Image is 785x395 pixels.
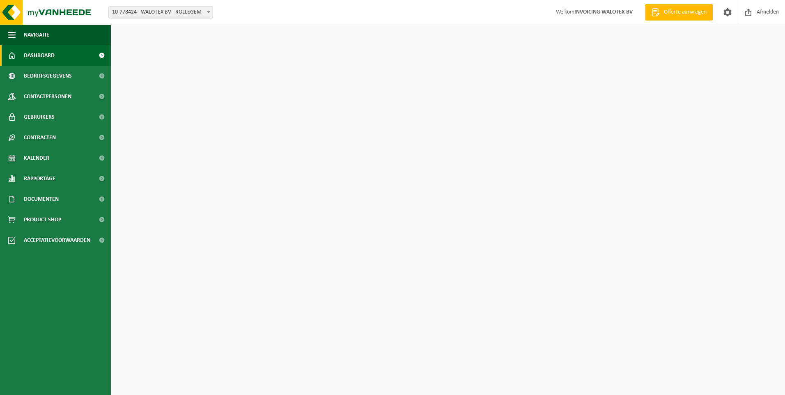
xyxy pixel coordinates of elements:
span: 10-778424 - WALOTEX BV - ROLLEGEM [109,7,213,18]
span: 10-778424 - WALOTEX BV - ROLLEGEM [108,6,213,18]
span: Offerte aanvragen [662,8,709,16]
span: Gebruikers [24,107,55,127]
span: Product Shop [24,209,61,230]
strong: INVOICING WALOTEX BV [574,9,633,15]
span: Rapportage [24,168,55,189]
a: Offerte aanvragen [645,4,713,21]
span: Bedrijfsgegevens [24,66,72,86]
span: Dashboard [24,45,55,66]
span: Navigatie [24,25,49,45]
span: Documenten [24,189,59,209]
span: Contactpersonen [24,86,71,107]
span: Acceptatievoorwaarden [24,230,90,250]
span: Kalender [24,148,49,168]
span: Contracten [24,127,56,148]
